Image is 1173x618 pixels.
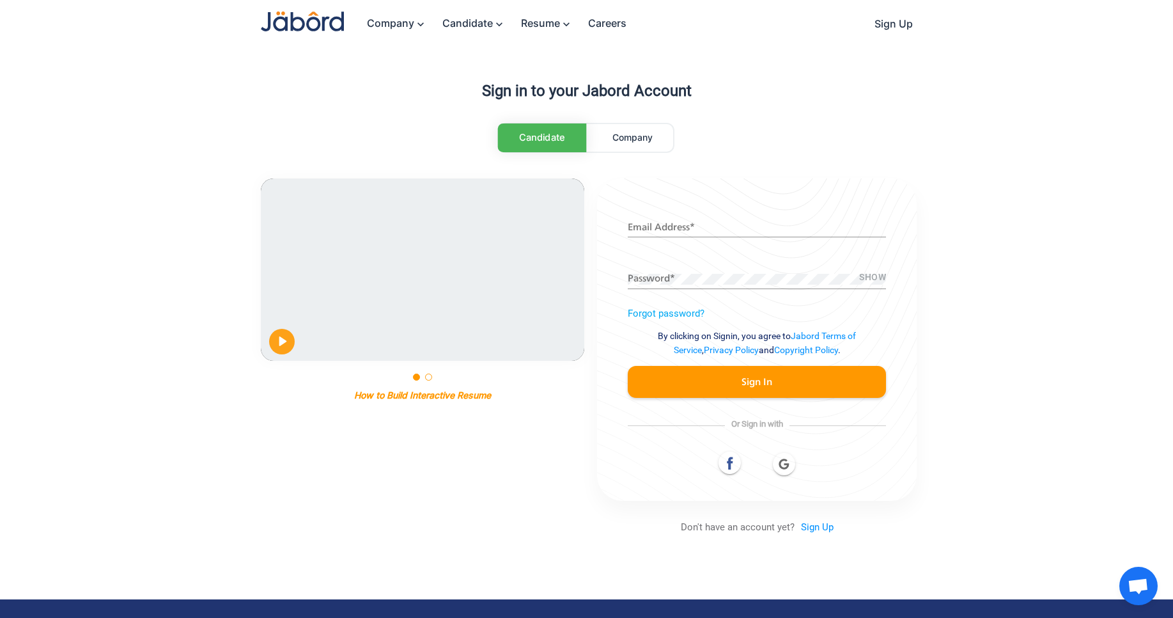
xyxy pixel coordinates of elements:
[1119,567,1158,605] div: Open chat
[674,331,857,355] a: Jabord Terms of Service
[498,123,587,152] a: Candidate
[862,11,913,37] a: Sign Up
[628,308,704,319] a: Forgot password?
[508,10,575,38] a: Resume
[261,82,913,100] h3: Sign in to your Jabord Account
[725,419,789,429] span: Or Sign in with
[742,377,772,387] span: Sign In
[628,366,886,398] button: Sign In
[354,10,430,38] a: Company
[269,329,295,354] button: Play
[519,132,564,143] span: Candidate
[430,10,508,38] a: Candidate
[493,18,508,31] mat-icon: keyboard_arrow_down
[575,10,626,36] a: Careers
[859,273,886,283] span: SHOW
[410,390,491,400] p: Interactive Resume
[774,345,838,355] a: Copyright Policy
[261,12,344,31] img: Jabord
[560,18,575,31] mat-icon: keyboard_arrow_down
[597,521,917,533] p: Don't have an account yet?
[612,132,653,143] span: Company
[704,345,759,355] a: Privacy Policy
[795,521,834,533] a: Sign Up
[354,390,407,400] p: How to Build
[628,329,886,358] p: By clicking on Signin, you agree to , and .
[592,124,673,152] a: Company
[414,18,430,31] mat-icon: keyboard_arrow_down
